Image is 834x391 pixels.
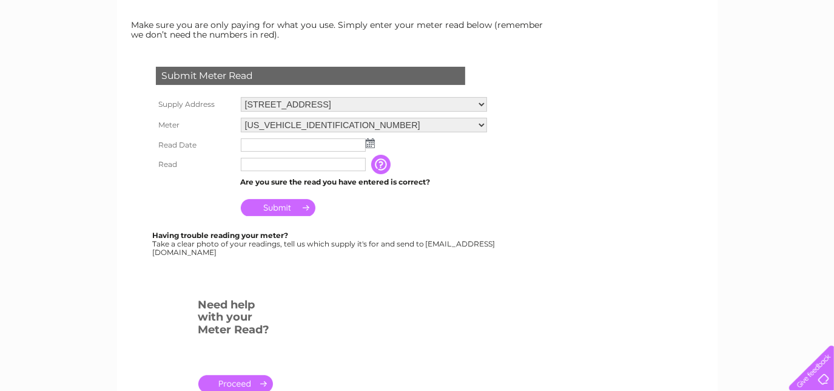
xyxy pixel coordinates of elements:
a: Water [620,52,644,61]
h3: Need help with your Meter Read? [198,296,273,342]
a: 0333 014 3131 [605,6,689,21]
th: Read Date [153,135,238,155]
div: Clear Business is a trading name of Verastar Limited (registered in [GEOGRAPHIC_DATA] No. 3667643... [131,7,704,59]
th: Read [153,155,238,174]
input: Submit [241,199,315,216]
td: Are you sure the read you have entered is correct? [238,174,490,190]
th: Meter [153,115,238,135]
th: Supply Address [153,94,238,115]
td: Make sure you are only paying for what you use. Simply enter your meter read below (remember we d... [129,17,553,42]
a: Energy [651,52,678,61]
a: Telecoms [685,52,721,61]
b: Having trouble reading your meter? [153,231,289,240]
input: Information [371,155,393,174]
div: Take a clear photo of your readings, tell us which supply it's for and send to [EMAIL_ADDRESS][DO... [153,231,497,256]
img: ... [366,138,375,148]
a: Contact [753,52,783,61]
img: logo.png [29,32,91,69]
div: Submit Meter Read [156,67,465,85]
a: Log out [795,52,823,61]
a: Blog [728,52,746,61]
